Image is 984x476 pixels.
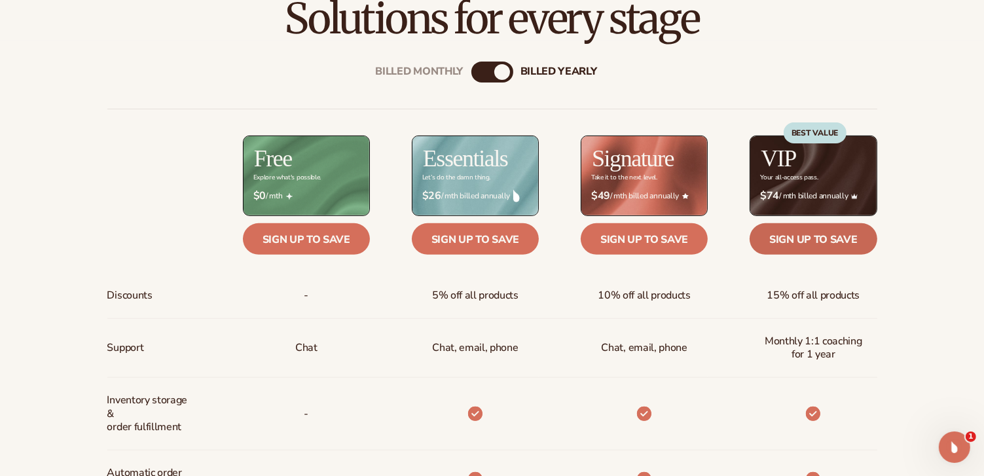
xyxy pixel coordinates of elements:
div: Your all-access pass. [760,174,818,181]
img: Signature_BG_eeb718c8-65ac-49e3-a4e5-327c6aa73146.jpg [581,136,707,215]
span: Monthly 1:1 coaching for 1 year [760,329,866,367]
p: Chat, email, phone [432,336,518,360]
h2: VIP [761,147,796,170]
h2: Free [254,147,292,170]
span: Discounts [107,284,153,308]
a: Sign up to save [750,223,877,255]
span: 1 [966,431,976,442]
strong: $26 [422,190,441,202]
span: / mth billed annually [760,190,866,202]
h2: Signature [592,147,674,170]
span: / mth billed annually [422,190,528,202]
iframe: Intercom live chat [939,431,970,463]
span: Chat, email, phone [602,336,687,360]
span: 5% off all products [432,284,519,308]
img: Essentials_BG_9050f826-5aa9-47d9-a362-757b82c62641.jpg [412,136,538,215]
img: Star_6.png [682,193,689,199]
span: 10% off all products [598,284,691,308]
span: / mth billed annually [591,190,697,202]
img: VIP_BG_199964bd-3653-43bc-8a67-789d2d7717b9.jpg [750,136,876,215]
span: Inventory storage & order fulfillment [107,388,194,439]
img: Crown_2d87c031-1b5a-4345-8312-a4356ddcde98.png [851,193,858,200]
strong: $74 [760,190,779,202]
div: billed Yearly [520,65,597,78]
img: drop.png [513,190,520,202]
span: 15% off all products [767,284,860,308]
div: Take it to the next level. [591,174,657,181]
img: free_bg.png [244,136,369,215]
span: - [304,284,308,308]
img: Free_Icon_bb6e7c7e-73f8-44bd-8ed0-223ea0fc522e.png [286,193,293,200]
a: Sign up to save [412,223,539,255]
div: Explore what's possible. [253,174,321,181]
h2: Essentials [423,147,508,170]
div: BEST VALUE [784,122,847,143]
div: Let’s do the damn thing. [422,174,490,181]
a: Sign up to save [581,223,708,255]
div: Billed Monthly [376,65,464,78]
strong: $49 [591,190,610,202]
p: - [304,402,308,426]
span: / mth [253,190,359,202]
strong: $0 [253,190,266,202]
p: Chat [295,336,318,360]
span: Support [107,336,144,360]
a: Sign up to save [243,223,370,255]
